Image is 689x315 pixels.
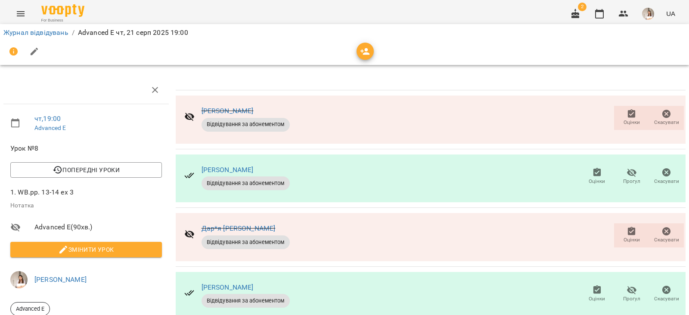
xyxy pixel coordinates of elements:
[666,9,675,18] span: UA
[41,18,84,23] span: For Business
[202,238,290,246] span: Відвідування за абонементом
[10,143,162,154] span: Урок №8
[580,282,615,306] button: Оцінки
[615,164,649,188] button: Прогул
[649,106,684,130] button: Скасувати
[615,282,649,306] button: Прогул
[3,28,68,37] a: Журнал відвідувань
[624,119,640,126] span: Оцінки
[202,297,290,305] span: Відвідування за абонементом
[78,28,188,38] p: Advanced E чт, 21 серп 2025 19:00
[623,295,640,303] span: Прогул
[11,305,50,313] span: Advanced E
[614,223,649,247] button: Оцінки
[202,283,254,291] a: [PERSON_NAME]
[578,3,587,11] span: 2
[10,3,31,24] button: Menu
[202,224,276,232] a: Дар*я [PERSON_NAME]
[654,178,679,185] span: Скасувати
[17,165,155,175] span: Попередні уроки
[654,236,679,244] span: Скасувати
[623,178,640,185] span: Прогул
[202,166,254,174] a: [PERSON_NAME]
[3,28,686,38] nav: breadcrumb
[589,178,605,185] span: Оцінки
[34,275,87,284] a: [PERSON_NAME]
[642,8,654,20] img: 712aada8251ba8fda70bc04018b69839.jpg
[10,271,28,288] img: 712aada8251ba8fda70bc04018b69839.jpg
[649,282,684,306] button: Скасувати
[654,119,679,126] span: Скасувати
[34,114,61,123] a: чт , 19:00
[654,295,679,303] span: Скасувати
[72,28,74,38] li: /
[202,107,254,115] a: [PERSON_NAME]
[10,187,162,198] p: 1. WB.pp. 13-14 ex 3
[17,244,155,255] span: Змінити урок
[649,164,684,188] button: Скасувати
[10,162,162,178] button: Попередні уроки
[589,295,605,303] span: Оцінки
[41,4,84,17] img: Voopty Logo
[34,124,66,131] a: Advanced E
[614,106,649,130] button: Оцінки
[10,242,162,257] button: Змінити урок
[663,6,679,22] button: UA
[202,120,290,128] span: Відвідування за абонементом
[34,222,162,232] span: Advanced E ( 90 хв. )
[580,164,615,188] button: Оцінки
[624,236,640,244] span: Оцінки
[202,179,290,187] span: Відвідування за абонементом
[649,223,684,247] button: Скасувати
[10,201,162,210] p: Нотатка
